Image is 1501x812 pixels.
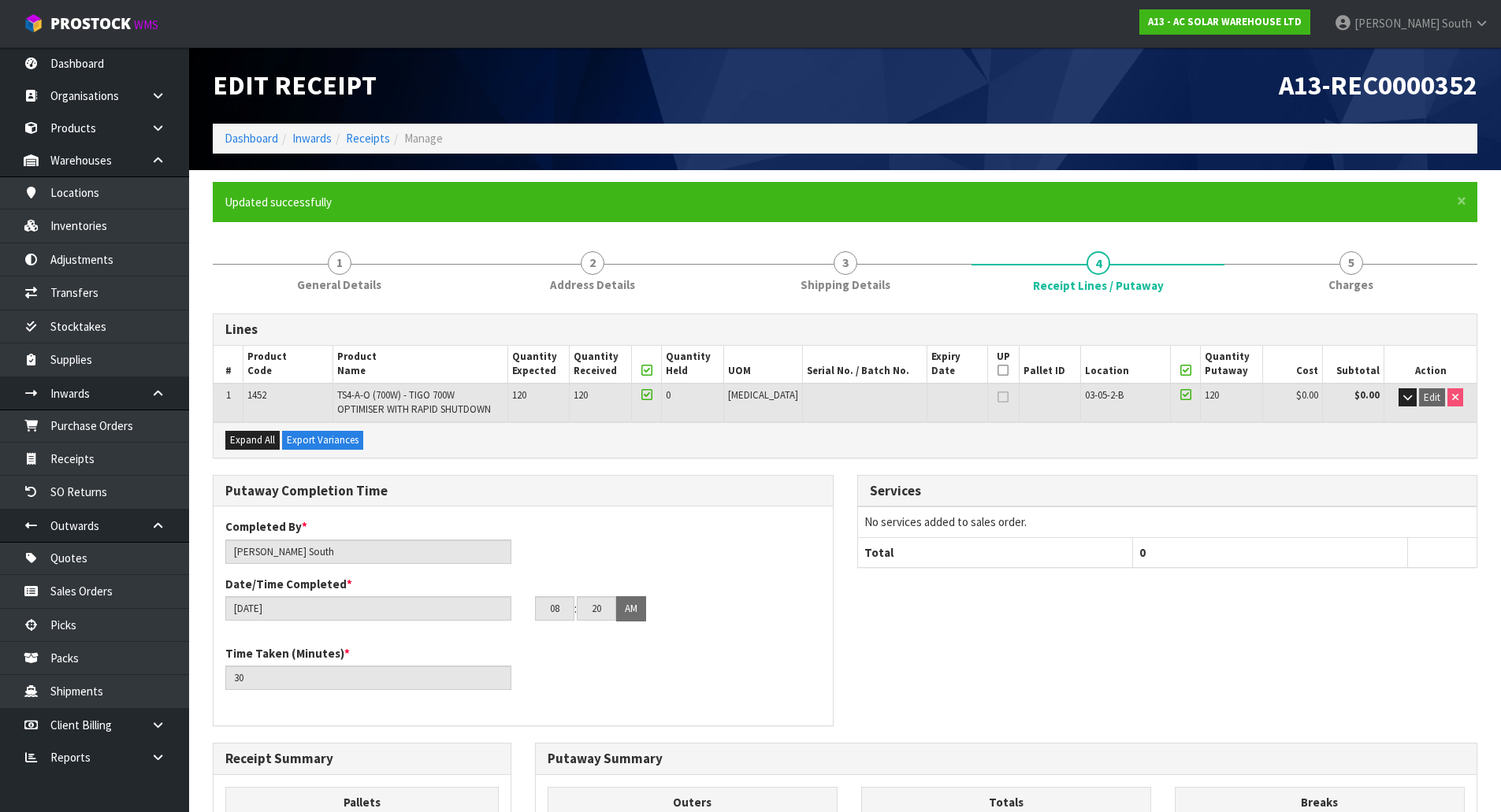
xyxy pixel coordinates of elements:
span: 0 [1139,545,1146,560]
input: MM [577,596,616,621]
span: A13-REC0000352 [1279,69,1477,102]
span: Receipt Lines / Putaway [1033,277,1164,294]
th: Product Code [243,346,333,384]
span: 120 [512,388,526,402]
a: A13 - AC SOLAR WAREHOUSE LTD [1139,9,1310,35]
label: Time Taken (Minutes) [225,645,350,662]
th: # [214,346,243,384]
label: Date/Time Completed [225,576,352,592]
span: Shipping Details [801,276,890,293]
span: Edit [1424,391,1440,404]
button: Edit [1419,388,1445,407]
h3: Putaway Summary [548,751,1465,766]
th: Total [858,537,1133,567]
span: Updated successfully [225,195,332,209]
td: No services added to sales order. [858,507,1477,537]
span: ProStock [50,13,131,34]
th: Product Name [333,346,507,384]
th: Action [1384,346,1477,384]
th: Subtotal [1322,346,1384,384]
button: Expand All [225,431,280,450]
span: South [1442,16,1472,31]
th: UOM [724,346,803,384]
h3: Receipt Summary [225,751,499,766]
span: Expand All [230,433,275,447]
th: Quantity Held [662,346,724,384]
input: HH [535,596,574,621]
th: Quantity Expected [507,346,570,384]
span: General Details [297,276,381,293]
span: Edit Receipt [213,69,377,102]
a: Receipts [346,131,390,146]
span: Manage [404,131,443,146]
span: 03-05-2-B [1085,388,1124,402]
span: TS4-A-O (700W) - TIGO 700W OPTIMISER WITH RAPID SHUTDOWN [337,388,491,416]
strong: $0.00 [1354,388,1380,402]
th: Expiry Date [927,346,988,384]
th: UP [987,346,1019,384]
button: AM [616,596,646,621]
span: 0 [666,388,671,402]
span: Charges [1328,276,1373,293]
span: 1 [226,388,231,402]
small: WMS [134,17,158,32]
h3: Lines [225,322,1465,337]
strong: A13 - AC SOLAR WAREHOUSE LTD [1148,15,1302,28]
span: 1452 [247,388,266,402]
span: 120 [574,388,588,402]
span: [PERSON_NAME] [1354,16,1440,31]
span: 120 [1205,388,1219,402]
span: [MEDICAL_DATA] [728,388,798,402]
th: Quantity Received [570,346,632,384]
span: 5 [1339,251,1363,275]
span: Address Details [550,276,635,293]
span: 4 [1087,251,1110,275]
th: Location [1080,346,1170,384]
td: : [574,596,577,621]
span: × [1457,190,1466,212]
span: 1 [328,251,351,275]
img: cube-alt.png [24,13,43,33]
input: Date/Time completed [225,596,511,621]
th: Quantity Putaway [1201,346,1263,384]
a: Inwards [292,131,332,146]
span: 2 [581,251,604,275]
th: Pallet ID [1019,346,1080,384]
a: Dashboard [225,131,278,146]
h3: Services [870,484,1466,499]
h3: Putaway Completion Time [225,484,821,499]
th: Cost [1263,346,1323,384]
span: 3 [834,251,857,275]
span: $0.00 [1296,388,1318,402]
button: Export Variances [282,431,363,450]
input: Time Taken [225,666,511,690]
th: Serial No. / Batch No. [803,346,927,384]
label: Completed By [225,518,307,535]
